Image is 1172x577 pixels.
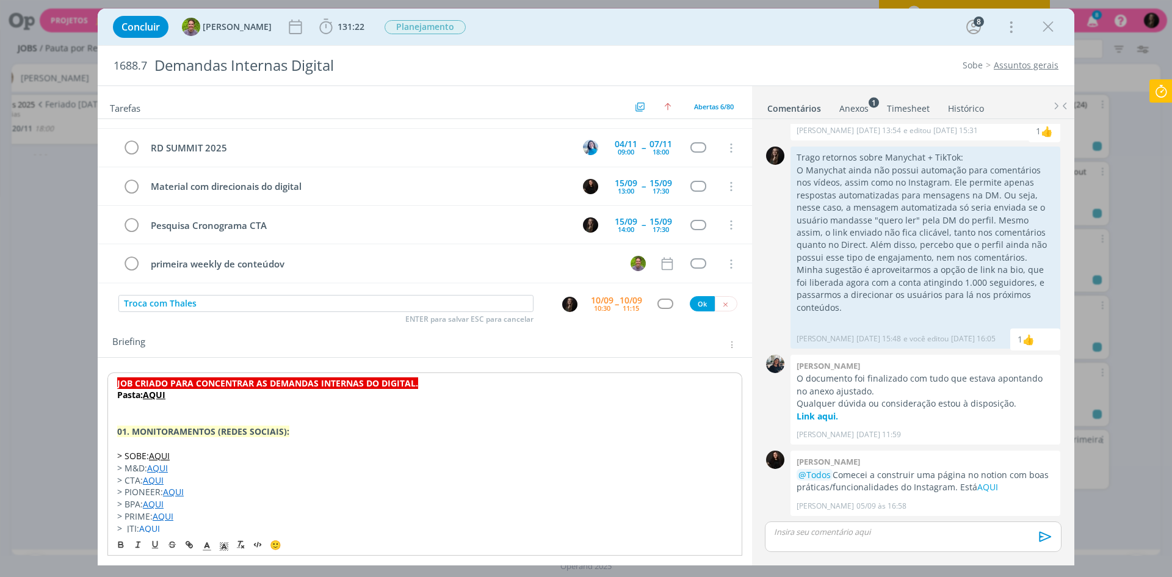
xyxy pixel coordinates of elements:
a: AQUI [149,450,170,462]
div: Demandas Internas Digital [150,51,660,81]
span: 1688.7 [114,59,147,73]
div: 13:00 [618,187,634,194]
a: AQUI [143,389,165,401]
div: Mayara Peruzzo [1041,124,1053,139]
p: > PIONEER: [117,486,733,498]
div: Mayara Peruzzo [1022,332,1035,347]
span: [DATE] 11:59 [856,429,901,440]
div: 18:00 [653,148,669,155]
div: 15/09 [649,217,672,226]
a: AQUI [977,481,998,493]
span: [DATE] 13:54 [856,125,901,136]
img: M [766,355,784,373]
button: N [562,296,578,313]
a: AQUI [143,498,164,510]
div: 15/09 [615,179,637,187]
a: AQUI [147,462,168,474]
div: 10/09 [591,296,613,305]
p: > CTA: [117,474,733,487]
p: Trago retornos sobre Manychat + TikTok: [797,151,1054,164]
span: [PERSON_NAME] [203,23,272,31]
p: O documento foi finalizado com tudo que estava apontando no anexo ajustado. [797,372,1054,397]
button: Planejamento [384,20,466,35]
div: 1 [1036,125,1041,137]
span: [DATE] 15:48 [856,333,901,344]
button: T[PERSON_NAME] [182,18,272,36]
a: Timesheet [886,97,930,115]
div: 10/09 [620,296,642,305]
span: Tarefas [110,100,140,114]
img: N [562,297,577,312]
strong: 01. MONITORAMENTOS (REDES SOCIAIS): [117,426,289,437]
img: T [631,256,646,271]
p: Comecei a construir uma página no notion com boas práticas/funcionalidades do Instagram. Está [797,469,1054,494]
button: 🙂 [267,537,284,552]
p: [PERSON_NAME] [797,429,854,440]
span: -- [642,182,645,191]
span: -- [615,298,618,310]
p: > M&D: [117,462,733,474]
p: > JTI: [117,523,733,535]
div: 8 [974,16,984,27]
span: [DATE] 15:31 [933,125,978,136]
div: 15/09 [615,217,637,226]
p: > PRIME: [117,510,733,523]
span: Concluir [121,22,160,32]
a: Comentários [767,97,822,115]
button: T [629,255,647,273]
img: S [583,179,598,194]
button: Ok [690,296,715,311]
span: 05/09 às 16:58 [856,501,906,512]
span: [DATE] 16:05 [951,333,996,344]
div: 09:00 [618,148,634,155]
img: N [766,147,784,165]
div: 17:30 [653,226,669,233]
span: 🙂 [270,539,281,551]
span: > SOBE: [117,450,149,462]
a: AQUI [153,510,173,522]
span: 131:22 [338,21,364,32]
span: -- [642,220,645,229]
a: Sobe [963,59,983,71]
img: N [583,217,598,233]
img: arrow-up.svg [664,103,671,111]
div: 15/09 [649,179,672,187]
p: [PERSON_NAME] [797,125,854,136]
span: Briefing [112,337,145,353]
div: 11:15 [623,305,639,311]
a: Histórico [947,97,985,115]
strong: Link aqui. [797,410,838,422]
p: Minha sugestão é aproveitarmos a opção de link na bio, que foi liberada agora com a conta atingin... [797,264,1054,314]
button: E [581,139,599,157]
div: Anexos [839,103,869,115]
div: Pesquisa Cronograma CTA [145,218,571,233]
div: 04/11 [615,140,637,148]
p: O Manychat ainda não possui automação para comentários nos vídeos, assim como no Instagram. Ele p... [797,164,1054,264]
a: AQUI [163,486,184,498]
div: Material com direcionais do digital [145,179,571,194]
div: 17:30 [653,187,669,194]
div: 07/11 [649,140,672,148]
button: S [581,177,599,195]
div: dialog [98,9,1074,565]
button: 8 [964,17,983,37]
span: -- [642,143,645,152]
div: 14:00 [618,226,634,233]
button: 131:22 [316,17,367,37]
span: e você editou [903,333,949,344]
b: [PERSON_NAME] [797,456,860,467]
span: Abertas 6/80 [694,102,734,111]
span: ENTER para salvar ESC para cancelar [405,314,534,324]
img: E [583,140,598,155]
p: > BPA: [117,498,733,510]
span: Cor de Fundo [215,537,233,552]
strong: Pasta: [117,389,143,401]
div: 10:30 [594,305,610,311]
div: RD SUMMIT 2025 [145,140,571,156]
button: Concluir [113,16,168,38]
p: [PERSON_NAME] [797,333,854,344]
button: N [581,216,599,234]
strong: JOB CRIADO PARA CONCENTRAR AS DEMANDAS INTERNAS DO DIGITAL. [117,377,418,389]
p: Qualquer dúvida ou consideração estou à disposição. [797,397,1054,410]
